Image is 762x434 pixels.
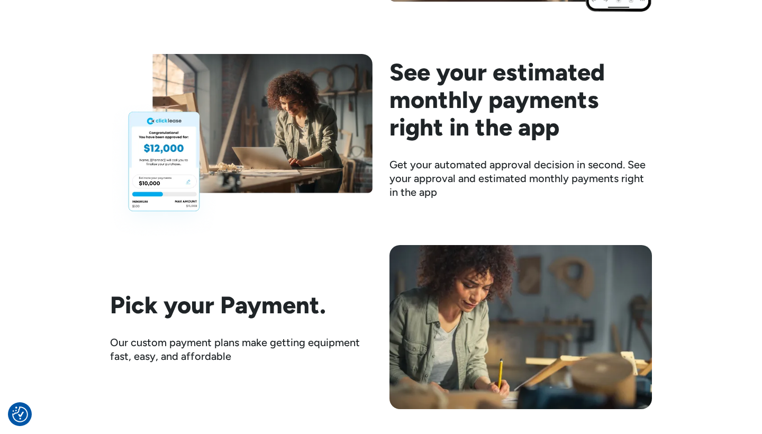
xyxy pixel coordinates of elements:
[110,336,373,363] div: Our custom payment plans make getting equipment fast, easy, and affordable
[12,406,28,422] button: Consent Preferences
[12,406,28,422] img: Revisit consent button
[389,245,652,409] img: Woman holding a yellow pencil working at an art desk
[389,158,652,199] div: Get your automated approval decision in second. See your approval and estimated monthly payments ...
[110,291,373,319] h2: Pick your Payment.
[110,54,373,238] img: woodworker looking at her laptop
[389,58,652,141] h2: See your estimated monthly payments right in the app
